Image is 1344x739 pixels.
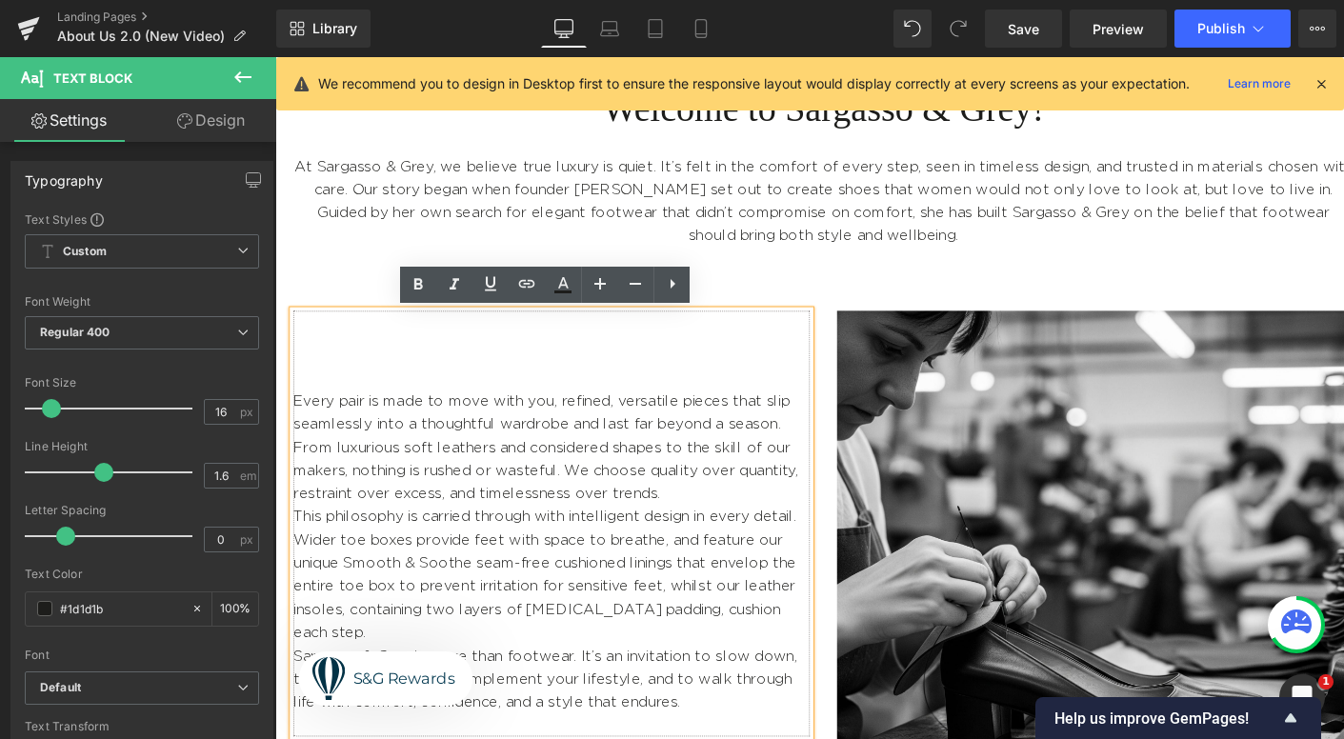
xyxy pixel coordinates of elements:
[678,10,724,48] a: Mobile
[25,295,259,309] div: Font Weight
[212,592,258,626] div: %
[1093,19,1144,39] span: Preview
[240,533,256,546] span: px
[240,406,256,418] span: px
[1008,19,1039,39] span: Save
[25,649,259,662] div: Font
[19,350,562,471] p: Every pair is made to move with you, refined, versatile pieces that slip seamlessly into a though...
[318,73,1190,94] p: We recommend you to design in Desktop first to ensure the responsive layout would display correct...
[25,625,208,682] button: S&G Rewards
[63,244,107,260] b: Custom
[53,70,132,86] span: Text Block
[25,440,259,453] div: Line Height
[1070,10,1167,48] a: Preview
[40,680,81,696] i: Default
[25,504,259,517] div: Letter Spacing
[1174,10,1291,48] button: Publish
[1054,707,1302,729] button: Show survey - Help us improve GemPages!
[25,720,259,733] div: Text Transform
[19,470,562,617] p: This philosophy is carried through with intelligent design in every detail. Wider toe boxes provi...
[19,617,562,690] p: Sargasso & Grey is more than footwear. It’s an invitation to slow down, to choose shoes that comp...
[1298,10,1336,48] button: More
[57,10,276,25] a: Landing Pages
[25,376,259,389] div: Font Size
[1279,674,1325,720] iframe: Intercom live chat
[1054,709,1279,728] span: Help us improve GemPages!
[541,10,587,48] a: Desktop
[19,103,1133,200] p: At Sargasso & Grey, we believe true luxury is quiet. It’s felt in the comfort of every step, seen...
[57,29,225,44] span: About Us 2.0 (New Video)
[40,325,110,339] b: Regular 400
[1197,21,1245,36] span: Publish
[82,644,189,663] span: S&G Rewards
[25,211,259,227] div: Text Styles
[1220,72,1298,95] a: Learn more
[632,10,678,48] a: Tablet
[587,10,632,48] a: Laptop
[1318,674,1334,689] span: 1
[142,99,280,142] a: Design
[276,10,371,48] a: New Library
[60,598,182,619] input: Color
[19,26,1133,83] h1: Welcome to Sargasso & Grey!
[25,568,259,581] div: Text Color
[312,20,357,37] span: Library
[939,10,977,48] button: Redo
[240,469,256,482] span: em
[893,10,932,48] button: Undo
[25,162,103,189] div: Typography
